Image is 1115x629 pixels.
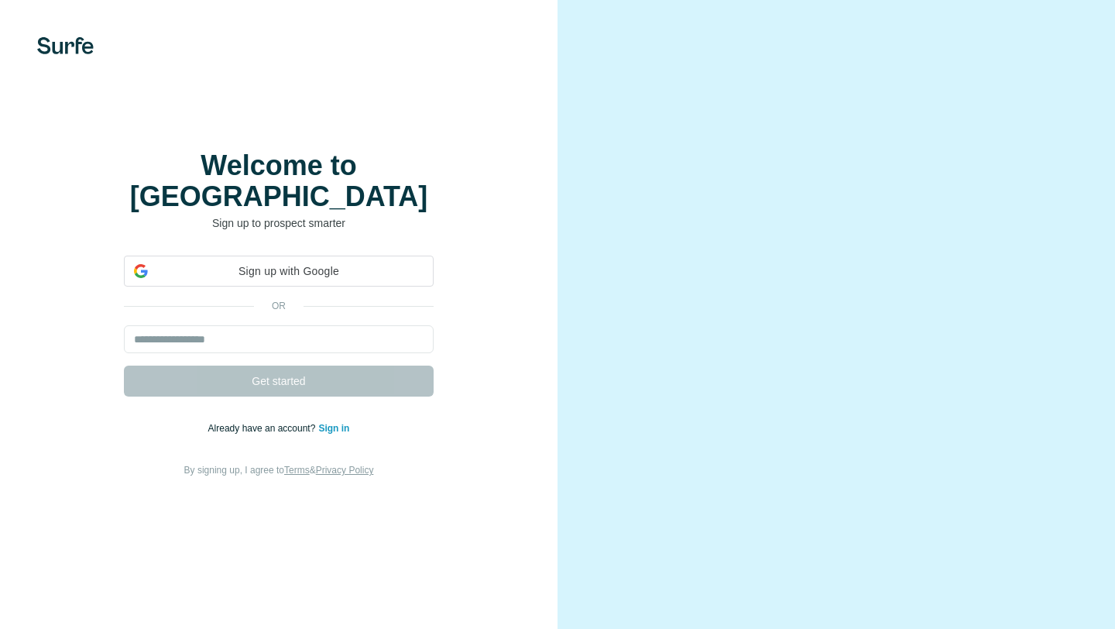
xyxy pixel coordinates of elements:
a: Terms [284,465,310,476]
a: Privacy Policy [316,465,374,476]
iframe: Sign in with Google Button [116,285,441,319]
div: Sign up with Google [124,256,434,287]
span: By signing up, I agree to & [184,465,374,476]
img: Surfe's logo [37,37,94,54]
h1: Welcome to [GEOGRAPHIC_DATA] [124,150,434,212]
span: Already have an account? [208,423,319,434]
span: Sign up with Google [154,263,424,280]
a: Sign in [318,423,349,434]
p: Sign up to prospect smarter [124,215,434,231]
